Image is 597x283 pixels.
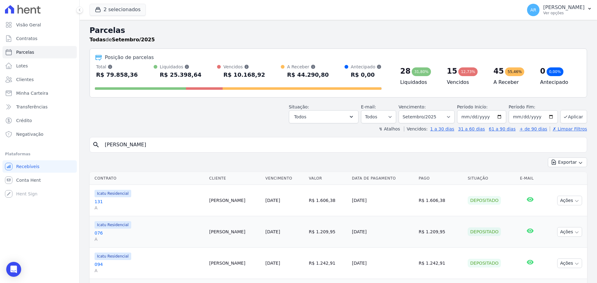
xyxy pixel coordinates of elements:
[95,253,131,260] span: Icatu Residencial
[95,190,131,197] span: Icatu Residencial
[90,172,207,185] th: Contrato
[550,126,587,131] a: ✗ Limpar Filtros
[207,185,263,216] td: [PERSON_NAME]
[16,49,34,55] span: Parcelas
[306,185,349,216] td: R$ 1.606,38
[547,67,563,76] div: 0,00%
[416,248,465,279] td: R$ 1.242,91
[263,172,307,185] th: Vencimento
[16,35,37,42] span: Contratos
[557,227,582,237] button: Ações
[16,90,48,96] span: Minha Carteira
[95,236,204,242] span: A
[90,25,587,36] h2: Parcelas
[16,163,39,170] span: Recebíveis
[266,198,280,203] a: [DATE]
[287,70,329,80] div: R$ 44.290,80
[96,64,138,70] div: Total
[404,126,428,131] label: Vencidos:
[447,79,484,86] h4: Vencidos
[16,63,28,69] span: Lotes
[207,216,263,248] td: [PERSON_NAME]
[207,172,263,185] th: Cliente
[351,70,382,80] div: R$ 0,00
[416,172,465,185] th: Pago
[505,67,524,76] div: 55,46%
[101,139,584,151] input: Buscar por nome do lote ou do cliente
[489,126,516,131] a: 61 a 90 dias
[289,110,359,123] button: Todos
[379,126,400,131] label: ↯ Atalhos
[16,104,48,110] span: Transferências
[361,104,376,109] label: E-mail:
[493,66,504,76] div: 45
[457,104,488,109] label: Período Inicío:
[530,8,536,12] span: AR
[2,60,77,72] a: Lotes
[517,172,543,185] th: E-mail
[105,54,154,61] div: Posição de parcelas
[2,174,77,186] a: Conta Hent
[458,67,478,76] div: 12,73%
[447,66,457,76] div: 15
[399,104,426,109] label: Vencimento:
[522,1,597,19] button: AR [PERSON_NAME] Ver opções
[95,221,131,229] span: Icatu Residencial
[95,230,204,242] a: 076A
[306,248,349,279] td: R$ 1.242,91
[160,70,201,80] div: R$ 25.398,64
[95,267,204,274] span: A
[416,216,465,248] td: R$ 1.209,95
[95,261,204,274] a: 094A
[306,216,349,248] td: R$ 1.209,95
[2,160,77,173] a: Recebíveis
[520,126,547,131] a: + de 90 dias
[306,172,349,185] th: Valor
[349,172,416,185] th: Data de Pagamento
[16,76,34,83] span: Clientes
[2,87,77,99] a: Minha Carteira
[468,259,501,267] div: Depositado
[96,70,138,80] div: R$ 79.858,36
[266,229,280,234] a: [DATE]
[351,64,382,70] div: Antecipado
[349,185,416,216] td: [DATE]
[2,128,77,140] a: Negativação
[90,37,106,43] strong: Todas
[16,22,41,28] span: Visão Geral
[160,64,201,70] div: Liquidados
[557,196,582,205] button: Ações
[2,32,77,45] a: Contratos
[468,196,501,205] div: Depositado
[2,73,77,86] a: Clientes
[543,4,585,11] p: [PERSON_NAME]
[540,66,545,76] div: 0
[223,64,265,70] div: Vencidos
[468,227,501,236] div: Depositado
[540,79,577,86] h4: Antecipado
[548,157,587,167] button: Exportar
[95,199,204,211] a: 131A
[16,131,44,137] span: Negativação
[560,110,587,123] button: Aplicar
[458,126,485,131] a: 31 a 60 dias
[543,11,585,16] p: Ver opções
[112,37,155,43] strong: Setembro/2025
[16,117,32,124] span: Crédito
[5,150,74,158] div: Plataformas
[90,36,155,43] p: de
[2,46,77,58] a: Parcelas
[223,70,265,80] div: R$ 10.168,92
[2,114,77,127] a: Crédito
[349,216,416,248] td: [DATE]
[509,104,558,110] label: Período Fim:
[266,261,280,266] a: [DATE]
[95,205,204,211] span: A
[400,66,410,76] div: 28
[2,101,77,113] a: Transferências
[6,262,21,277] div: Open Intercom Messenger
[16,177,41,183] span: Conta Hent
[207,248,263,279] td: [PERSON_NAME]
[493,79,530,86] h4: A Receber
[92,141,100,148] i: search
